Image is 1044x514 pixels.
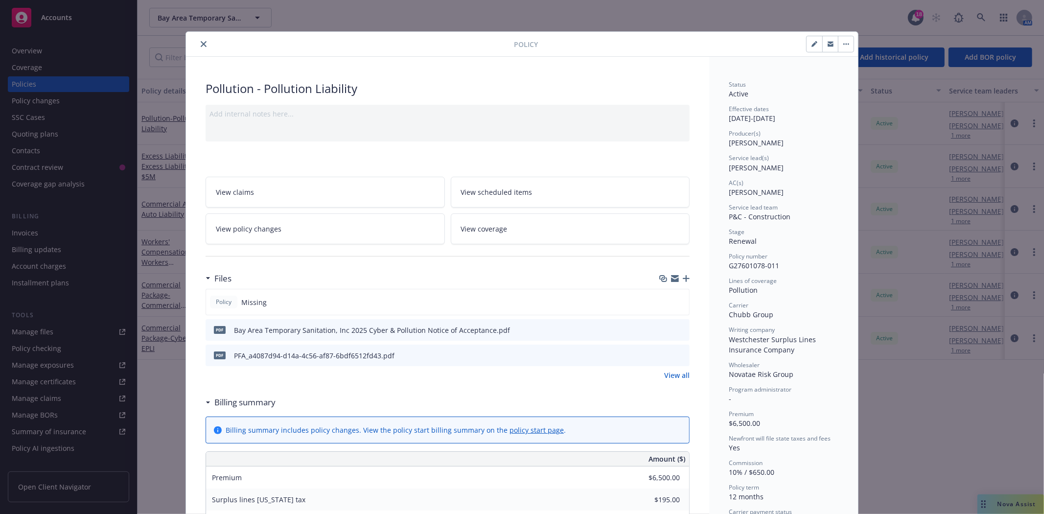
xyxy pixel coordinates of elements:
span: Policy [514,39,538,49]
span: Newfront will file state taxes and fees [729,434,831,443]
span: 10% / $650.00 [729,467,774,477]
span: Producer(s) [729,129,761,138]
button: download file [661,350,669,361]
a: View all [664,370,690,380]
span: G27601078-011 [729,261,779,270]
div: Billing summary [206,396,276,409]
div: Pollution - Pollution Liability [206,80,690,97]
div: Pollution [729,285,838,295]
span: Missing [241,297,267,307]
span: View claims [216,187,254,197]
span: View policy changes [216,224,281,234]
span: AC(s) [729,179,743,187]
button: preview file [677,325,686,335]
span: Writing company [729,326,775,334]
span: Renewal [729,236,757,246]
div: Bay Area Temporary Sanitation, Inc 2025 Cyber & Pollution Notice of Acceptance.pdf [234,325,510,335]
span: Service lead(s) [729,154,769,162]
span: Program administrator [729,385,791,394]
span: View scheduled items [461,187,533,197]
a: View claims [206,177,445,208]
span: - [729,394,731,403]
span: Status [729,80,746,89]
span: [PERSON_NAME] [729,187,784,197]
span: Policy [214,298,233,306]
span: Policy term [729,483,759,491]
span: Carrier [729,301,748,309]
span: View coverage [461,224,508,234]
div: [DATE] - [DATE] [729,105,838,123]
button: preview file [677,350,686,361]
span: Commission [729,459,763,467]
button: download file [661,325,669,335]
span: Stage [729,228,744,236]
span: Premium [212,473,242,482]
div: Billing summary includes policy changes. View the policy start billing summary on the . [226,425,566,435]
span: Surplus lines [US_STATE] tax [212,495,305,504]
span: [PERSON_NAME] [729,163,784,172]
span: Wholesaler [729,361,760,369]
span: Amount ($) [649,454,685,464]
a: View policy changes [206,213,445,244]
span: $6,500.00 [729,419,760,428]
h3: Files [214,272,232,285]
span: Active [729,89,748,98]
span: Westchester Surplus Lines Insurance Company [729,335,818,354]
div: Files [206,272,232,285]
span: Service lead team [729,203,778,211]
span: pdf [214,326,226,333]
span: P&C - Construction [729,212,790,221]
input: 0.00 [622,492,686,507]
span: Novatae Risk Group [729,370,793,379]
span: Yes [729,443,740,452]
span: 12 months [729,492,764,501]
span: Policy number [729,252,767,260]
div: Add internal notes here... [209,109,686,119]
span: Chubb Group [729,310,773,319]
span: Lines of coverage [729,277,777,285]
a: View scheduled items [451,177,690,208]
button: close [198,38,209,50]
span: Effective dates [729,105,769,113]
input: 0.00 [622,470,686,485]
span: pdf [214,351,226,359]
a: policy start page [510,425,564,435]
h3: Billing summary [214,396,276,409]
a: View coverage [451,213,690,244]
div: PFA_a4087d94-d14a-4c56-af87-6bdf6512fd43.pdf [234,350,394,361]
span: Premium [729,410,754,418]
span: [PERSON_NAME] [729,138,784,147]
